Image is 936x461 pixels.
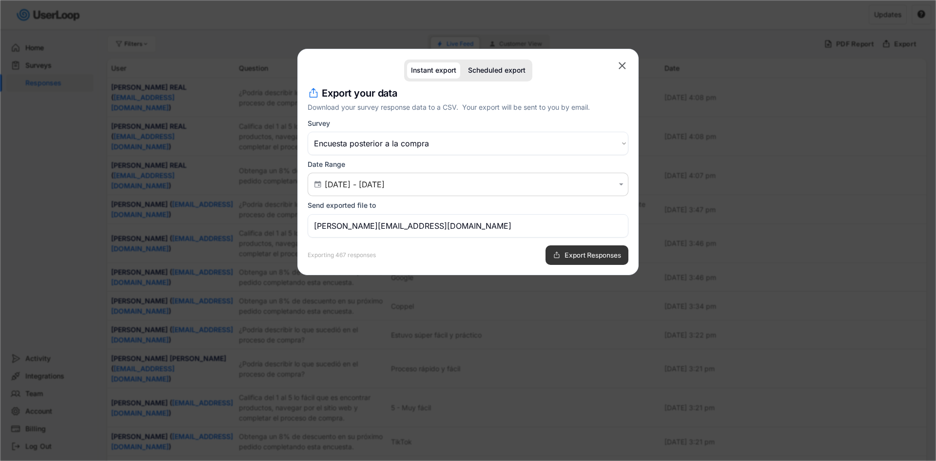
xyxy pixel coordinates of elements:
[322,86,397,100] h4: Export your data
[468,66,526,75] div: Scheduled export
[619,180,624,188] text: 
[619,60,626,72] text: 
[313,180,322,189] button: 
[308,119,330,128] div: Survey
[546,245,628,265] button: Export Responses
[616,60,628,72] button: 
[325,180,614,189] input: Air Date/Time Picker
[308,252,376,258] div: Exporting 467 responses
[308,201,376,210] div: Send exported file to
[565,252,621,259] span: Export Responses
[411,66,456,75] div: Instant export
[308,102,628,112] div: Download your survey response data to a CSV. Your export will be sent to you by email.
[314,180,321,189] text: 
[308,160,345,169] div: Date Range
[617,180,625,189] button: 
